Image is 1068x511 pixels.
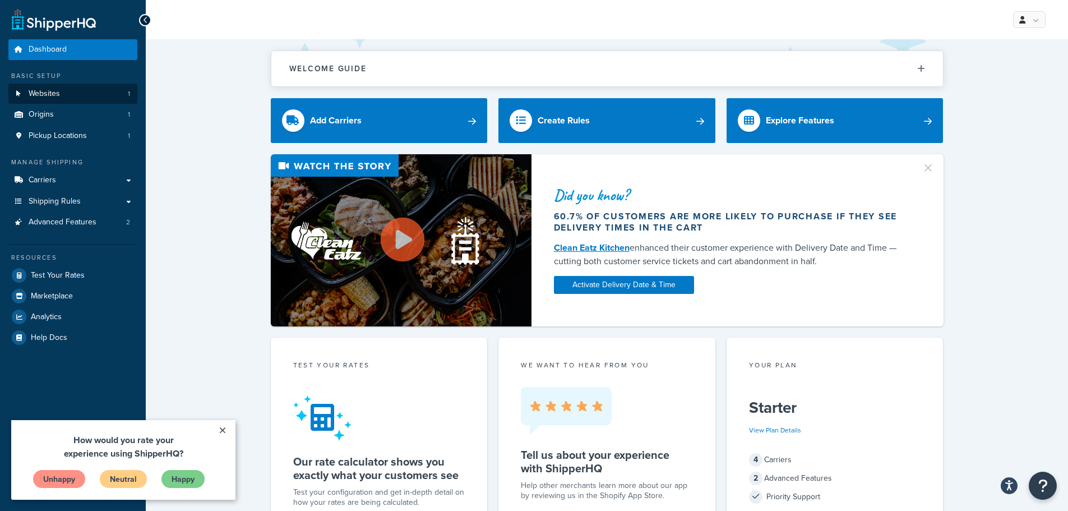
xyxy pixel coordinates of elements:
[749,360,921,373] div: Your Plan
[749,471,921,486] div: Advanced Features
[538,113,590,128] div: Create Rules
[128,89,130,99] span: 1
[8,39,137,60] a: Dashboard
[8,126,137,146] li: Pickup Locations
[21,49,75,68] a: Unhappy
[128,110,130,119] span: 1
[29,131,87,141] span: Pickup Locations
[8,158,137,167] div: Manage Shipping
[8,170,137,191] a: Carriers
[498,98,715,143] a: Create Rules
[31,271,85,280] span: Test Your Rates
[749,399,921,417] h5: Starter
[31,333,67,343] span: Help Docs
[8,265,137,286] a: Test Your Rates
[521,481,693,501] p: Help other merchants learn more about our app by reviewing us in the Shopify App Store.
[29,197,81,206] span: Shipping Rules
[8,71,137,81] div: Basic Setup
[749,489,921,505] div: Priority Support
[8,212,137,233] li: Advanced Features
[766,113,834,128] div: Explore Features
[8,104,137,125] li: Origins
[293,487,465,508] div: Test your configuration and get in-depth detail on how your rates are being calculated.
[29,45,67,54] span: Dashboard
[31,292,73,301] span: Marketplace
[521,360,693,370] p: we want to hear from you
[554,241,908,268] div: enhanced their customer experience with Delivery Date and Time — cutting both customer service ti...
[29,110,54,119] span: Origins
[8,328,137,348] a: Help Docs
[289,65,367,73] h2: Welcome Guide
[126,218,130,227] span: 2
[8,126,137,146] a: Pickup Locations1
[128,131,130,141] span: 1
[1029,472,1057,500] button: Open Resource Center
[749,472,762,485] span: 2
[8,84,137,104] li: Websites
[8,191,137,212] a: Shipping Rules
[8,286,137,306] a: Marketplace
[29,89,60,99] span: Websites
[554,241,630,254] a: Clean Eatz Kitchen
[554,276,694,294] a: Activate Delivery Date & Time
[8,253,137,263] div: Resources
[271,154,531,326] img: Video thumbnail
[749,453,762,467] span: 4
[271,51,943,86] button: Welcome Guide
[88,49,136,68] a: Neutral
[150,49,194,68] a: Happy
[310,113,362,128] div: Add Carriers
[271,98,488,143] a: Add Carriers
[8,104,137,125] a: Origins1
[29,218,96,227] span: Advanced Features
[53,13,172,40] span: How would you rate your experience using ShipperHQ?
[31,312,62,322] span: Analytics
[8,212,137,233] a: Advanced Features2
[293,360,465,373] div: Test your rates
[749,452,921,468] div: Carriers
[8,84,137,104] a: Websites1
[554,187,908,203] div: Did you know?
[554,211,908,233] div: 60.7% of customers are more likely to purchase if they see delivery times in the cart
[293,455,465,482] h5: Our rate calculator shows you exactly what your customers see
[29,176,56,185] span: Carriers
[8,307,137,327] a: Analytics
[521,448,693,475] h5: Tell us about your experience with ShipperHQ
[749,425,801,435] a: View Plan Details
[727,98,944,143] a: Explore Features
